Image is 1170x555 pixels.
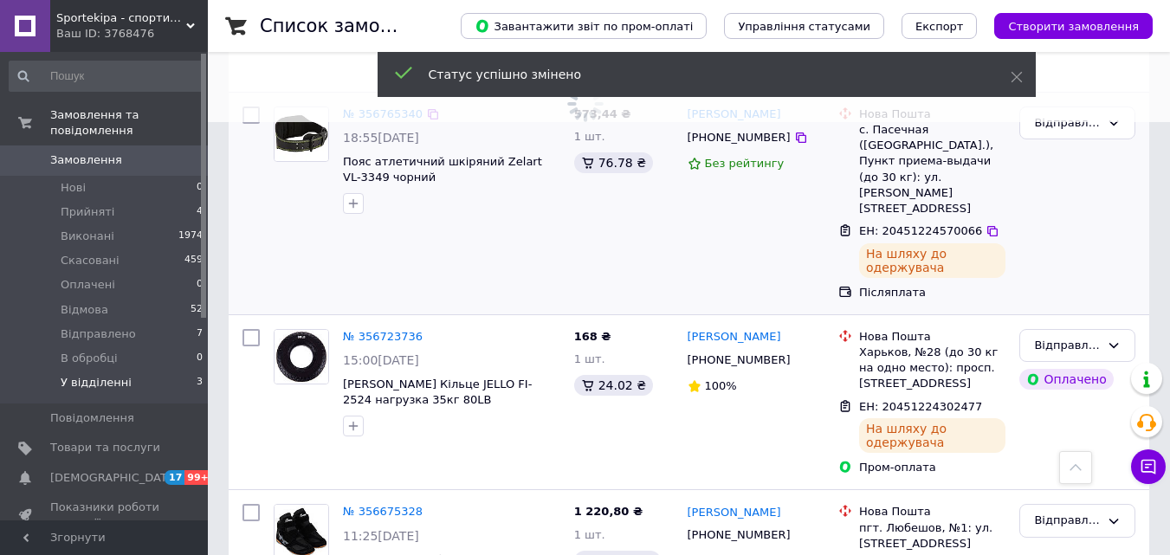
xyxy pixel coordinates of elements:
div: 76.78 ₴ [574,152,653,173]
span: [DEMOGRAPHIC_DATA] [50,470,178,486]
a: Фото товару [274,106,329,162]
span: В обробці [61,351,118,366]
span: 0 [197,180,203,196]
a: [PERSON_NAME] [688,505,781,521]
span: ЕН: 20451224302477 [859,400,982,413]
div: с. Пасечная ([GEOGRAPHIC_DATA].), Пункт приема-выдачи (до 30 кг): ул. [PERSON_NAME][STREET_ADDRESS] [859,122,1005,216]
span: 1974 [178,229,203,244]
span: Товари та послуги [50,440,160,455]
span: 7 [197,326,203,342]
span: 18:55[DATE] [343,131,419,145]
span: 3 [197,375,203,390]
a: [PERSON_NAME] Кільце JELLO FI-2524 нагрузка 35кг 80LB [343,378,532,407]
h1: Список замовлень [260,16,436,36]
span: 1 шт. [574,130,605,143]
span: 4 [197,204,203,220]
span: 1 220,80 ₴ [574,505,643,518]
span: 100% [705,379,737,392]
div: Післяплата [859,285,1005,300]
div: Нова Пошта [859,329,1005,345]
span: 0 [197,351,203,366]
div: Пром-оплата [859,460,1005,475]
div: [PHONE_NUMBER] [684,349,794,371]
span: Замовлення та повідомлення [50,107,208,139]
a: Пояс атлетичний шкіряний Zelart VL-3349 чорний [343,155,542,184]
span: У відділенні [61,375,132,390]
div: Нова Пошта [859,504,1005,520]
span: Створити замовлення [1008,20,1139,33]
span: Відправлено [61,326,136,342]
span: Показники роботи компанії [50,500,160,531]
span: Виконані [61,229,114,244]
span: Управління статусами [738,20,870,33]
img: Фото товару [275,330,328,384]
span: Експорт [915,20,964,33]
img: Фото товару [275,107,328,161]
span: 15:00[DATE] [343,353,419,367]
button: Створити замовлення [994,13,1153,39]
div: Відправлено [1034,337,1100,355]
span: 0 [197,277,203,293]
span: Оплачені [61,277,115,293]
a: [PERSON_NAME] [688,329,781,345]
span: Скасовані [61,253,120,268]
div: На шляху до одержувача [859,418,1005,453]
span: Завантажити звіт по пром-оплаті [475,18,693,34]
div: [PHONE_NUMBER] [684,524,794,546]
div: На шляху до одержувача [859,243,1005,278]
a: № 356723736 [343,330,423,343]
div: [PHONE_NUMBER] [684,126,794,149]
span: Sportekipa - спортивні товари [56,10,186,26]
div: Відправлено [1034,114,1100,132]
a: Створити замовлення [977,19,1153,32]
span: Повідомлення [50,410,134,426]
span: Без рейтингу [705,157,785,170]
span: Відмова [61,302,108,318]
span: Замовлення [50,152,122,168]
span: 17 [165,470,184,485]
span: 459 [184,253,203,268]
button: Управління статусами [724,13,884,39]
div: Харьков, №28 (до 30 кг на одно место): просп. [STREET_ADDRESS] [859,345,1005,392]
div: Відправлено [1034,512,1100,530]
button: Завантажити звіт по пром-оплаті [461,13,707,39]
a: № 356675328 [343,505,423,518]
span: 11:25[DATE] [343,529,419,543]
div: Статус успішно змінено [429,66,967,83]
span: Прийняті [61,204,114,220]
button: Чат з покупцем [1131,449,1166,484]
div: Ваш ID: 3768476 [56,26,208,42]
input: Пошук [9,61,204,92]
div: Оплачено [1019,369,1113,390]
span: 1 шт. [574,352,605,365]
span: 1 шт. [574,528,605,541]
span: Нові [61,180,86,196]
div: пгт. Любешов, №1: ул. [STREET_ADDRESS] [859,520,1005,552]
div: 24.02 ₴ [574,375,653,396]
span: 168 ₴ [574,330,611,343]
span: 99+ [184,470,213,485]
button: Експорт [902,13,978,39]
a: Фото товару [274,329,329,384]
span: 52 [191,302,203,318]
span: ЕН: 20451224570066 [859,224,982,237]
